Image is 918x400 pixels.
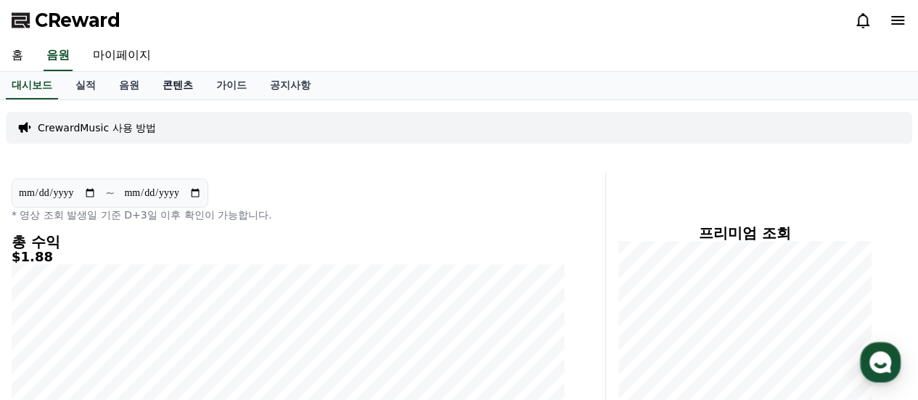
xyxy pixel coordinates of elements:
[6,72,58,99] a: 대시보드
[205,72,258,99] a: 가이드
[44,41,73,71] a: 음원
[81,41,163,71] a: 마이페이지
[35,9,120,32] span: CReward
[12,250,565,264] h5: $1.88
[4,279,96,316] a: 홈
[105,184,115,202] p: ~
[618,225,872,241] h4: 프리미엄 조회
[258,72,322,99] a: 공지사항
[107,72,151,99] a: 음원
[96,279,187,316] a: 대화
[133,302,150,314] span: 대화
[187,279,279,316] a: 설정
[46,301,54,313] span: 홈
[64,72,107,99] a: 실적
[224,301,242,313] span: 설정
[12,234,565,250] h4: 총 수익
[151,72,205,99] a: 콘텐츠
[12,9,120,32] a: CReward
[12,208,565,222] p: * 영상 조회 발생일 기준 D+3일 이후 확인이 가능합니다.
[38,121,156,135] a: CrewardMusic 사용 방법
